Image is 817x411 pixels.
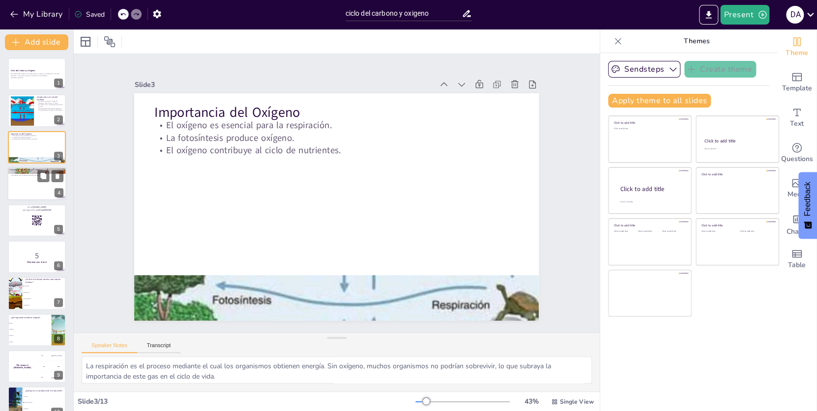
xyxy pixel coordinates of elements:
div: Click to add title [614,223,684,227]
div: 7 [8,277,66,309]
p: Generated with [URL] [11,77,63,79]
p: Interacción entre Carbono y Oxígeno [10,168,63,171]
button: Export to PowerPoint [699,5,718,25]
div: Jaap [57,366,59,367]
div: Click to add text [638,230,660,232]
span: Questions [781,154,813,164]
div: 3 [54,152,63,161]
div: 7 [54,298,63,307]
p: La fotosíntesis produce oxígeno. [11,137,63,138]
span: Table [788,260,806,271]
span: Single View [560,398,594,406]
div: 9 [8,350,66,383]
span: Text [790,118,804,129]
span: Charts [787,226,807,237]
strong: [DOMAIN_NAME] [32,206,47,208]
strong: ¡Prepárate para el quiz! [27,261,47,263]
div: D A [786,6,804,24]
button: Duplicate Slide [37,170,49,182]
div: Click to add title [614,121,684,125]
span: Feedback [803,182,812,216]
div: 3 [8,131,66,164]
div: Click to add text [614,230,636,232]
span: Fotosíntesis [24,286,65,287]
div: 5 [54,225,63,234]
p: 5 [11,250,63,261]
div: 5 [8,204,66,237]
div: Click to add text [701,230,732,232]
p: ¿Qué organismo produce oxígeno? [11,316,49,319]
span: Plantas [9,322,51,323]
div: Click to add body [620,201,682,203]
p: Go to [11,206,63,209]
span: Animales [9,329,51,329]
div: Click to add text [662,230,684,232]
p: El oxígeno es esencial para la respiración. [11,135,63,137]
p: Importancia del Oxígeno [11,133,63,136]
div: Click to add title [620,185,683,193]
div: Click to add text [614,127,684,130]
div: Saved [74,10,105,19]
h4: The winner is [PERSON_NAME] [8,364,37,369]
div: 6 [8,241,66,273]
p: El carbono se mueve a través de diferentes reservorios en la Tierra. [37,100,63,104]
div: 6 [54,261,63,270]
p: ¿Qué gas es un producto de la respiración? [25,389,63,392]
div: 4 [7,167,66,200]
p: ¿Cuál es el principal proceso que captura carbono? [25,278,63,283]
div: 2 [54,115,63,124]
button: Sendsteps [608,61,680,78]
div: Add a table [777,242,817,277]
textarea: La respiración es el proceso mediante el cual los organismos obtienen energía. Sin oxígeno, mucho... [82,356,592,384]
button: Transcript [137,342,181,353]
p: El carbono es un componente esencial de la vida. [37,104,63,107]
span: Template [782,83,812,94]
div: Change the overall theme [777,29,817,65]
div: Add ready made slides [777,65,817,100]
div: 2 [8,94,66,127]
span: Media [788,189,807,200]
strong: Ciclo del Carbono y Oxígeno [11,70,35,72]
div: 4 [55,189,63,197]
p: El oxígeno contribuye al ciclo de nutrientes. [11,138,63,140]
span: Oxígeno [24,395,65,396]
p: Introducción al Ciclo del Carbono [37,95,63,101]
button: Delete Slide [52,170,63,182]
span: Theme [786,48,808,58]
div: Click to add title [701,223,772,227]
input: Insert title [346,6,462,21]
div: 200 [37,361,66,372]
div: Click to add text [740,230,771,232]
p: La interacción entre carbono y oxígeno regula el clima. [10,173,63,175]
div: 100 [37,350,66,361]
button: Feedback - Show survey [798,172,817,239]
button: My Library [7,6,67,22]
button: Add slide [5,34,68,50]
button: D A [786,5,804,25]
span: Respiración [24,292,65,293]
span: Hongos [9,341,51,342]
p: La fotosíntesis produce oxígeno. [327,1,452,351]
div: 1 [8,58,66,90]
div: Layout [78,34,93,50]
button: Apply theme to all slides [608,94,711,108]
div: Add images, graphics, shapes or video [777,171,817,206]
span: Evaporación [24,304,65,305]
p: La fotosíntesis y la respiración son procesos clave. [10,171,63,173]
p: and login with code [11,208,63,211]
div: [PERSON_NAME] [51,377,61,378]
div: 8 [8,314,66,346]
div: 300 [37,372,66,383]
span: Descomposición [24,299,65,300]
div: Click to add title [704,138,770,144]
p: La comprensión del ciclo del carbono es vital para abordar problemas ambientales. [37,107,63,110]
p: El aumento de CO2 afecta el equilibrio ecológico. [10,175,63,177]
div: 1 [54,79,63,87]
div: Add charts and graphs [777,206,817,242]
div: Get real-time input from your audience [777,136,817,171]
button: Present [720,5,769,25]
button: Speaker Notes [82,342,137,353]
div: Click to add text [704,148,769,150]
span: Bacterias [9,335,51,336]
